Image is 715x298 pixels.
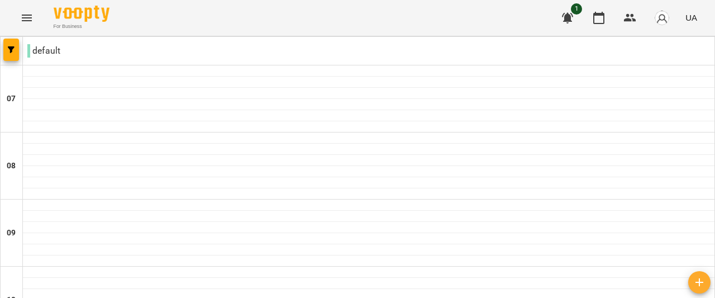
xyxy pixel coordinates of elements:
[27,44,60,58] p: default
[7,160,16,172] h6: 08
[571,3,582,15] span: 1
[13,4,40,31] button: Menu
[54,23,109,30] span: For Business
[7,93,16,105] h6: 07
[54,6,109,22] img: Voopty Logo
[685,12,697,23] span: UA
[688,271,711,294] button: Створити урок
[654,10,670,26] img: avatar_s.png
[681,7,702,28] button: UA
[7,227,16,239] h6: 09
